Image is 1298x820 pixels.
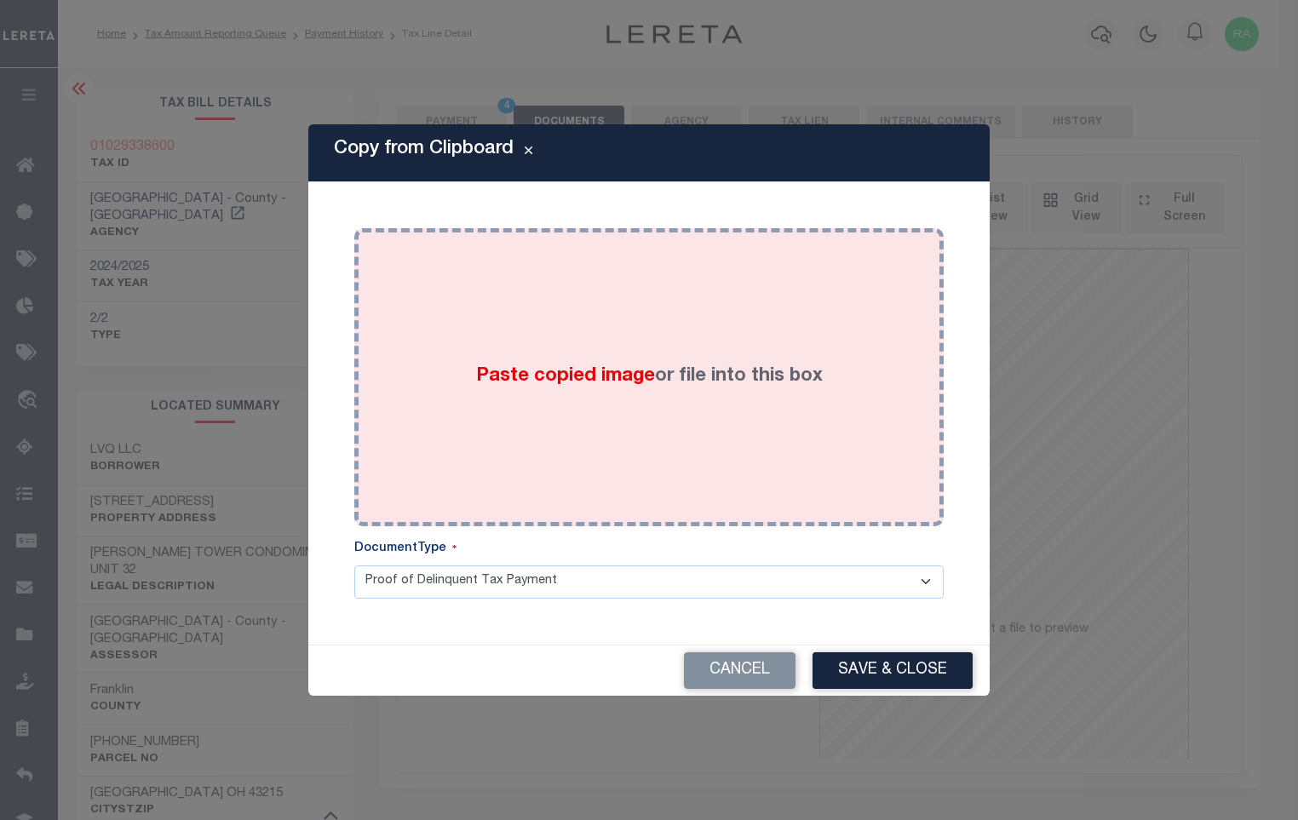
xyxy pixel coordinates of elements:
[476,363,823,391] label: or file into this box
[514,143,543,163] button: Close
[354,540,457,559] label: DocumentType
[684,652,795,689] button: Cancel
[813,652,973,689] button: Save & Close
[476,367,655,386] span: Paste copied image
[334,138,514,160] h5: Copy from Clipboard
